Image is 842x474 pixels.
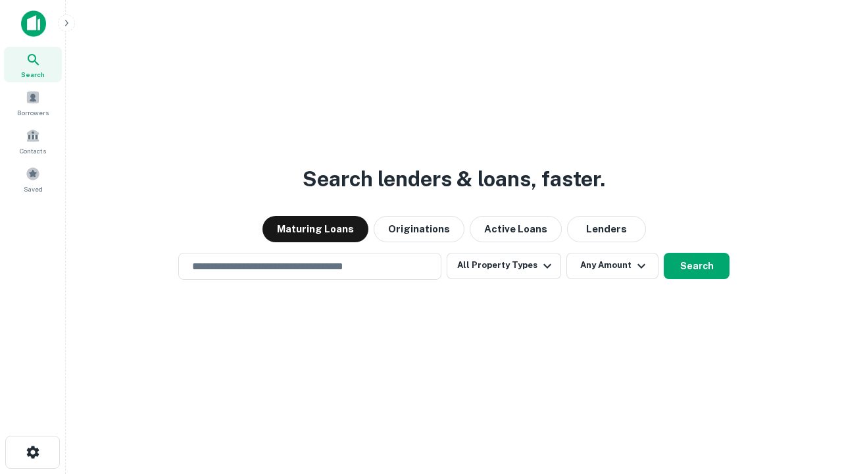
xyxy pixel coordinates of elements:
[303,163,605,195] h3: Search lenders & loans, faster.
[664,253,730,279] button: Search
[24,184,43,194] span: Saved
[447,253,561,279] button: All Property Types
[17,107,49,118] span: Borrowers
[374,216,464,242] button: Originations
[262,216,368,242] button: Maturing Loans
[470,216,562,242] button: Active Loans
[4,47,62,82] a: Search
[567,216,646,242] button: Lenders
[21,69,45,80] span: Search
[20,145,46,156] span: Contacts
[21,11,46,37] img: capitalize-icon.png
[4,123,62,159] a: Contacts
[4,161,62,197] a: Saved
[566,253,658,279] button: Any Amount
[4,85,62,120] a: Borrowers
[776,327,842,390] iframe: Chat Widget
